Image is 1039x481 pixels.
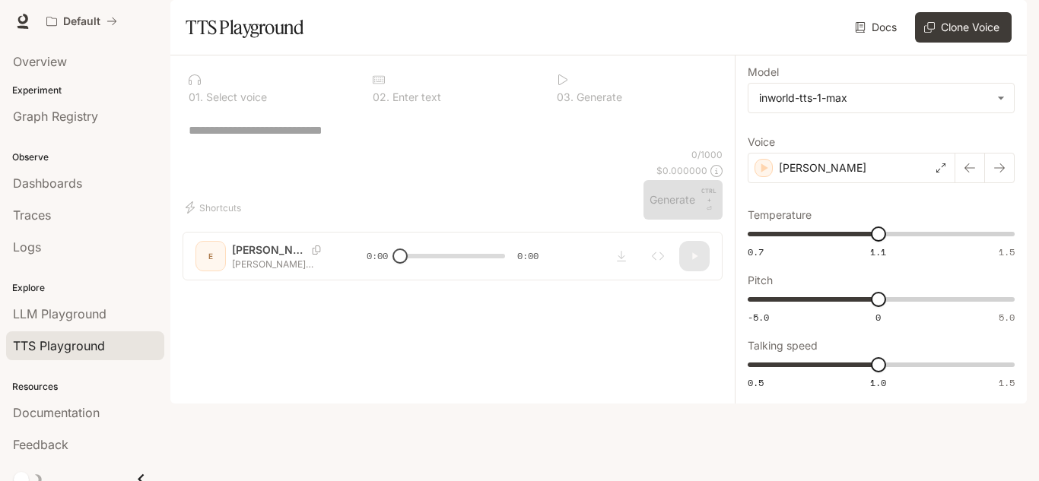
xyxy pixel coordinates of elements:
span: 1.5 [999,376,1015,389]
p: Select voice [203,92,267,103]
span: 0 [875,311,881,324]
div: inworld-tts-1-max [759,90,990,106]
span: 0.5 [748,376,764,389]
p: 0 2 . [373,92,389,103]
span: 1.1 [870,245,886,258]
p: [PERSON_NAME] [779,160,866,176]
button: Shortcuts [183,195,247,220]
p: Generate [574,92,622,103]
span: 5.0 [999,311,1015,324]
p: Temperature [748,210,812,220]
p: 0 1 . [189,92,203,103]
p: Model [748,67,779,78]
p: 0 / 1000 [691,148,723,161]
button: All workspaces [40,6,124,36]
span: 0.7 [748,245,764,258]
p: Default [63,15,100,28]
p: Enter text [389,92,441,103]
p: Talking speed [748,340,818,351]
h1: TTS Playground [186,12,303,43]
a: Docs [852,12,903,43]
p: Voice [748,137,775,147]
p: $ 0.000000 [656,164,707,177]
p: 0 3 . [557,92,574,103]
p: Pitch [748,275,773,286]
button: Clone Voice [915,12,1012,43]
span: 1.0 [870,376,886,389]
span: 1.5 [999,245,1015,258]
div: inworld-tts-1-max [748,84,1014,112]
span: -5.0 [748,311,769,324]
